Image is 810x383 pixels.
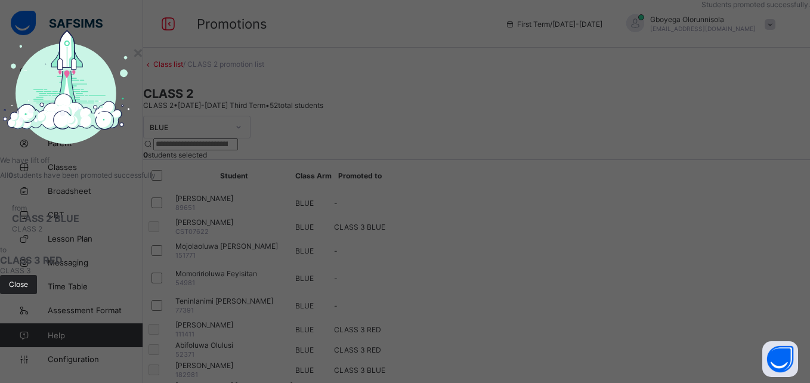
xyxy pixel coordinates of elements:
span: CLASS 2 BLUE [12,212,144,224]
div: × [132,42,144,62]
span: Close [9,280,28,289]
span: from [12,203,27,212]
button: Open asap [762,341,798,377]
b: 0 [8,171,13,180]
img: take-off-complete.1ce1a4aa937d04e8611fc73cc7ee0ef8.svg [3,30,129,144]
span: CLASS 2 [12,224,42,233]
